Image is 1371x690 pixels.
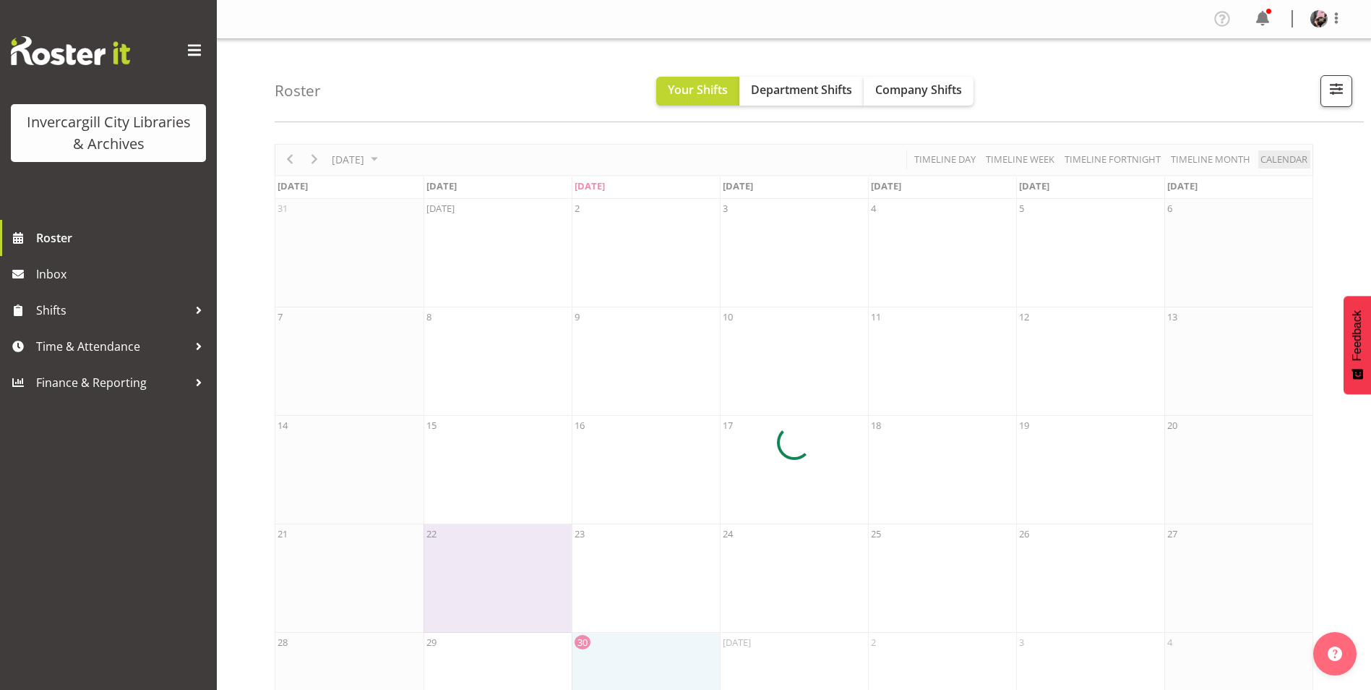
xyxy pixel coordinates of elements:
[11,36,130,65] img: Rosterit website logo
[875,82,962,98] span: Company Shifts
[656,77,739,106] button: Your Shifts
[25,111,192,155] div: Invercargill City Libraries & Archives
[668,82,728,98] span: Your Shifts
[36,336,188,357] span: Time & Attendance
[1310,10,1328,27] img: keyu-chenf658e1896ed4c5c14a0b283e0d53a179.png
[275,82,321,99] h4: Roster
[1328,647,1342,661] img: help-xxl-2.png
[36,263,210,285] span: Inbox
[36,227,210,249] span: Roster
[36,299,188,321] span: Shifts
[1320,75,1352,107] button: Filter Shifts
[739,77,864,106] button: Department Shifts
[1351,310,1364,361] span: Feedback
[864,77,974,106] button: Company Shifts
[1344,296,1371,394] button: Feedback - Show survey
[751,82,852,98] span: Department Shifts
[36,372,188,393] span: Finance & Reporting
